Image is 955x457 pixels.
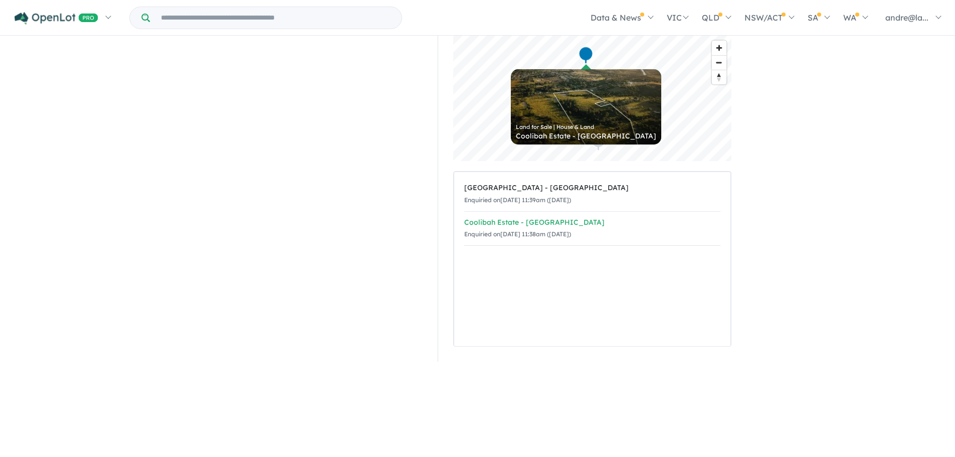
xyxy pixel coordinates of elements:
[712,56,726,70] span: Zoom out
[578,46,593,64] div: Map marker
[464,196,571,204] small: Enquiried on [DATE] 11:39am ([DATE])
[464,177,720,212] a: [GEOGRAPHIC_DATA] - [GEOGRAPHIC_DATA]Enquiried on[DATE] 11:39am ([DATE])
[516,132,656,139] div: Coolibah Estate - [GEOGRAPHIC_DATA]
[511,69,661,144] a: Land for Sale | House & Land Coolibah Estate - [GEOGRAPHIC_DATA]
[464,230,571,238] small: Enquiried on [DATE] 11:38am ([DATE])
[712,55,726,70] button: Zoom out
[712,70,726,84] button: Reset bearing to north
[464,211,720,246] a: Coolibah Estate - [GEOGRAPHIC_DATA]Enquiried on[DATE] 11:38am ([DATE])
[591,132,606,151] div: Map marker
[516,124,656,130] div: Land for Sale | House & Land
[464,217,720,229] div: Coolibah Estate - [GEOGRAPHIC_DATA]
[885,13,928,23] span: andre@la...
[152,7,400,29] input: Try estate name, suburb, builder or developer
[712,41,726,55] button: Zoom in
[464,182,720,194] div: [GEOGRAPHIC_DATA] - [GEOGRAPHIC_DATA]
[15,12,98,25] img: Openlot PRO Logo White
[453,36,731,161] canvas: Map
